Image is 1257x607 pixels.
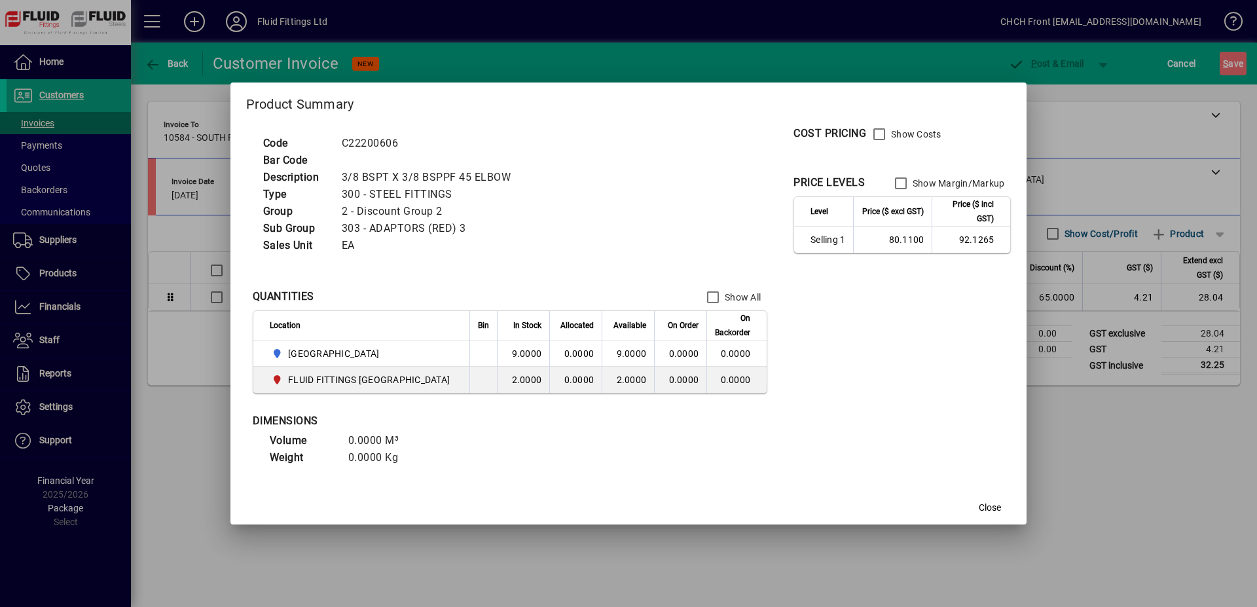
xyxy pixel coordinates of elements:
td: 0.0000 Kg [342,449,420,466]
td: 2 - Discount Group 2 [335,203,527,220]
td: 300 - STEEL FITTINGS [335,186,527,203]
td: Group [257,203,335,220]
span: Price ($ excl GST) [862,204,924,219]
td: C22200606 [335,135,527,152]
td: Sales Unit [257,237,335,254]
div: PRICE LEVELS [793,175,865,191]
h2: Product Summary [230,83,1027,120]
span: AUCKLAND [270,346,456,361]
td: Bar Code [257,152,335,169]
td: Volume [263,432,342,449]
span: In Stock [513,318,541,333]
label: Show Costs [888,128,941,141]
span: FLUID FITTINGS CHRISTCHURCH [270,372,456,388]
td: 2.0000 [602,367,654,393]
td: 9.0000 [602,340,654,367]
span: Price ($ incl GST) [940,197,994,226]
td: 0.0000 [706,340,767,367]
span: Selling 1 [811,233,845,246]
span: FLUID FITTINGS [GEOGRAPHIC_DATA] [288,373,450,386]
label: Show All [722,291,761,304]
div: DIMENSIONS [253,413,580,429]
div: COST PRICING [793,126,866,141]
td: 9.0000 [497,340,549,367]
td: 92.1265 [932,227,1010,253]
td: 2.0000 [497,367,549,393]
td: 0.0000 M³ [342,432,420,449]
td: Weight [263,449,342,466]
span: [GEOGRAPHIC_DATA] [288,347,379,360]
span: 0.0000 [669,348,699,359]
div: QUANTITIES [253,289,314,304]
td: Code [257,135,335,152]
span: On Order [668,318,699,333]
span: Location [270,318,301,333]
td: 3/8 BSPT X 3/8 BSPPF 45 ELBOW [335,169,527,186]
button: Close [969,496,1011,519]
span: 0.0000 [669,375,699,385]
span: Available [613,318,646,333]
span: On Backorder [715,311,750,340]
td: 0.0000 [549,367,602,393]
td: EA [335,237,527,254]
span: Close [979,501,1001,515]
label: Show Margin/Markup [910,177,1005,190]
td: Type [257,186,335,203]
td: Description [257,169,335,186]
span: Level [811,204,828,219]
span: Allocated [560,318,594,333]
td: 303 - ADAPTORS (RED) 3 [335,220,527,237]
span: Bin [478,318,489,333]
td: 80.1100 [853,227,932,253]
td: Sub Group [257,220,335,237]
td: 0.0000 [549,340,602,367]
td: 0.0000 [706,367,767,393]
